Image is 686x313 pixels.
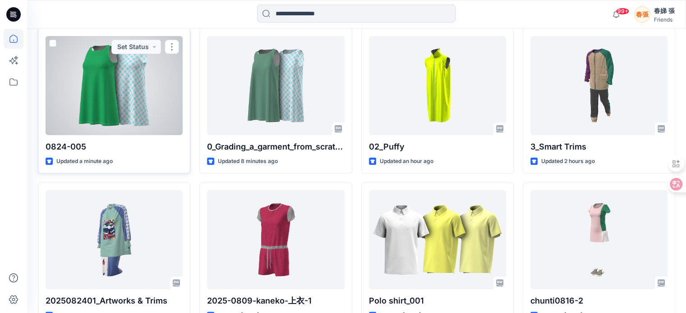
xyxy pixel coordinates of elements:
[46,295,183,307] p: 2025082401_Artworks & Trims
[207,190,344,289] a: 2025-0809-kaneko-上衣-1
[369,36,506,135] a: 02_Puffy
[46,36,183,135] a: 0824-005
[654,5,675,16] div: 春娣 張
[654,16,675,23] div: Friends
[530,141,668,153] p: 3_Smart Trims
[46,190,183,289] a: 2025082401_Artworks & Trims
[207,36,344,135] a: 0_Grading_a_garment_from_scratch_-_Garment
[380,157,433,166] p: Updated an hour ago
[530,190,668,289] a: chunti0816-2
[530,295,668,307] p: chunti0816-2
[207,141,344,153] p: 0_Grading_a_garment_from_scratch_-_Garment
[541,157,595,166] p: Updated 2 hours ago
[369,295,506,307] p: Polo shirt_001
[218,157,278,166] p: Updated 8 minutes ago
[634,6,650,23] div: 春張
[369,141,506,153] p: 02_Puffy
[46,141,183,153] p: 0824-005
[56,157,113,166] p: Updated a minute ago
[530,36,668,135] a: 3_Smart Trims
[207,295,344,307] p: 2025-0809-kaneko-上衣-1
[616,8,629,15] span: 99+
[369,190,506,289] a: Polo shirt_001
